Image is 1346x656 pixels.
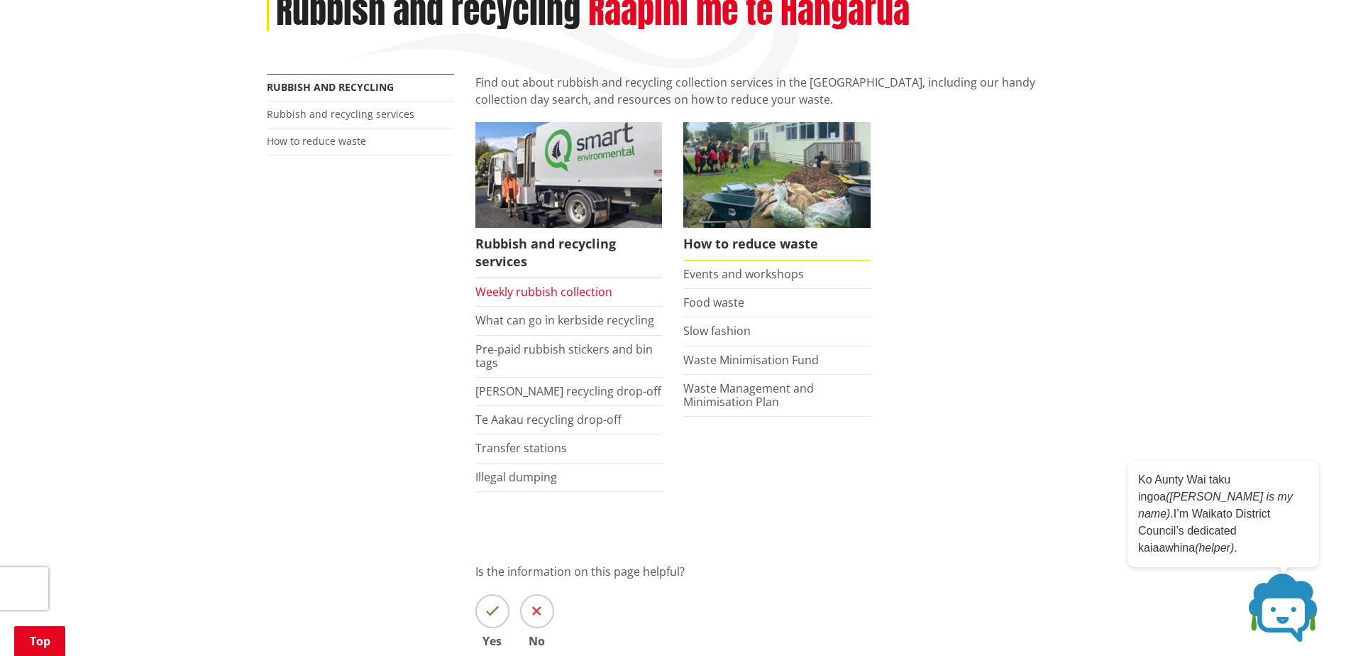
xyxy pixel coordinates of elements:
p: Ko Aunty Wai taku ingoa I’m Waikato District Council’s dedicated kaiaawhina . [1138,471,1308,557]
a: Food waste [683,295,744,310]
a: Pre-paid rubbish stickers and bin tags [475,341,653,371]
p: Is the information on this page helpful? [475,563,1080,580]
a: Te Aakau recycling drop-off [475,412,622,427]
a: Events and workshops [683,266,804,282]
a: Rubbish and recycling services [475,122,663,278]
a: How to reduce waste [683,122,871,261]
a: Transfer stations [475,440,567,456]
span: Yes [475,635,509,647]
a: Slow fashion [683,323,751,339]
a: Waste Management and Minimisation Plan [683,381,814,410]
img: Rubbish and recycling services [475,122,663,227]
em: (helper) [1195,542,1234,554]
a: Weekly rubbish collection [475,284,612,300]
a: [PERSON_NAME] recycling drop-off [475,383,661,399]
a: How to reduce waste [267,134,366,148]
a: Top [14,626,65,656]
a: Rubbish and recycling services [267,107,414,121]
a: What can go in kerbside recycling [475,312,654,328]
span: How to reduce waste [683,228,871,261]
a: Rubbish and recycling [267,80,394,94]
img: Reducing waste [683,122,871,227]
span: Rubbish and recycling services [475,228,663,278]
span: No [520,635,554,647]
em: ([PERSON_NAME] is my name). [1138,491,1293,520]
a: Illegal dumping [475,469,557,485]
p: Find out about rubbish and recycling collection services in the [GEOGRAPHIC_DATA], including our ... [475,74,1080,108]
a: Waste Minimisation Fund [683,352,819,368]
